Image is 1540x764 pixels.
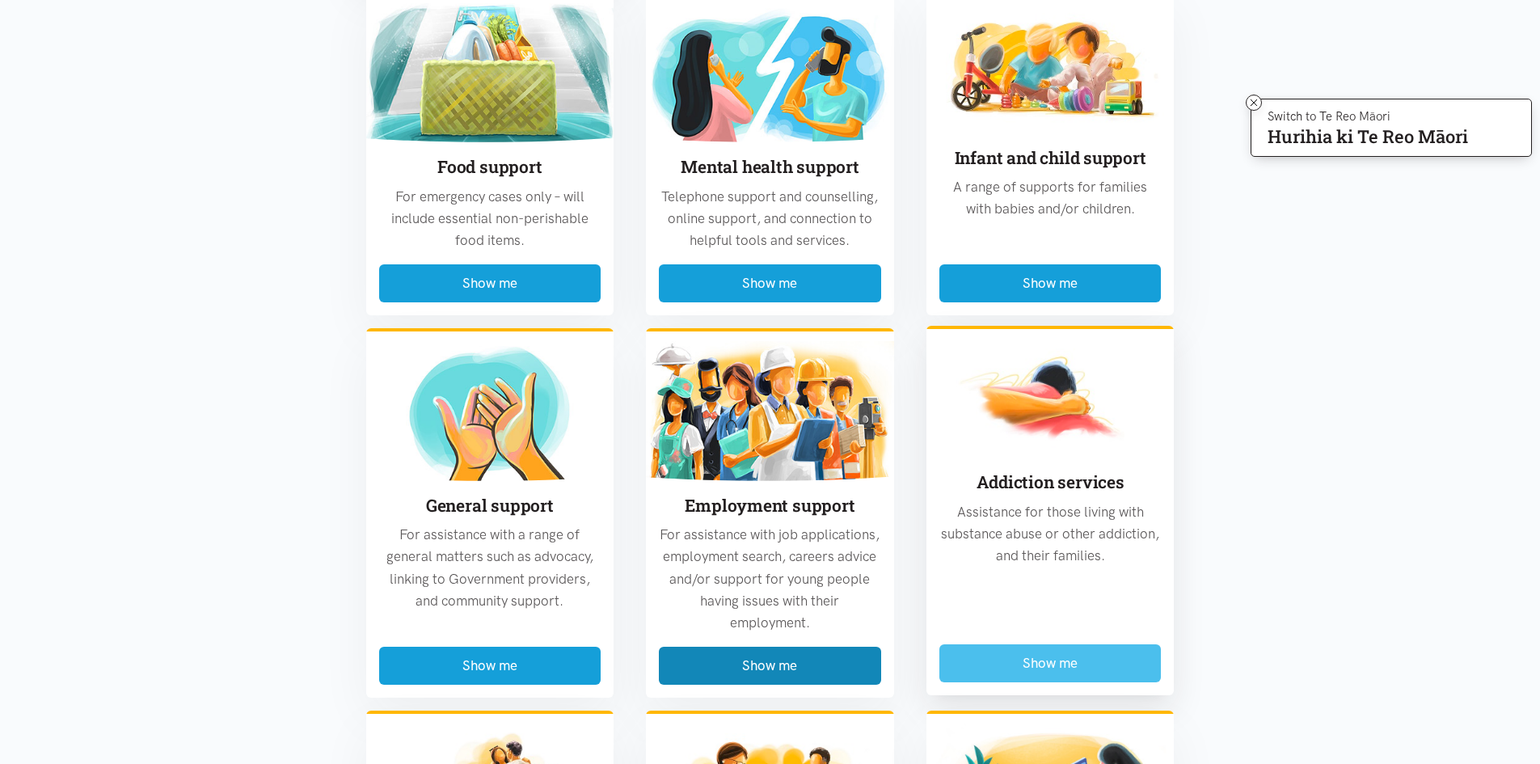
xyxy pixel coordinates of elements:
[939,264,1162,302] button: Show me
[1268,129,1468,144] p: Hurihia ki Te Reo Māori
[379,264,601,302] button: Show me
[659,264,881,302] button: Show me
[939,501,1162,568] p: Assistance for those living with substance abuse or other addiction, and their families.
[659,155,881,179] h3: Mental health support
[939,176,1162,220] p: A range of supports for families with babies and/or children.
[379,524,601,612] p: For assistance with a range of general matters such as advocacy, linking to Government providers,...
[939,644,1162,682] button: Show me
[1268,112,1468,121] p: Switch to Te Reo Māori
[939,471,1162,494] h3: Addiction services
[379,494,601,517] h3: General support
[659,494,881,517] h3: Employment support
[939,146,1162,170] h3: Infant and child support
[379,647,601,685] button: Show me
[659,186,881,252] p: Telephone support and counselling, online support, and connection to helpful tools and services.
[379,155,601,179] h3: Food support
[659,524,881,634] p: For assistance with job applications, employment search, careers advice and/or support for young ...
[379,186,601,252] p: For emergency cases only – will include essential non-perishable food items.
[659,647,881,685] button: Show me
